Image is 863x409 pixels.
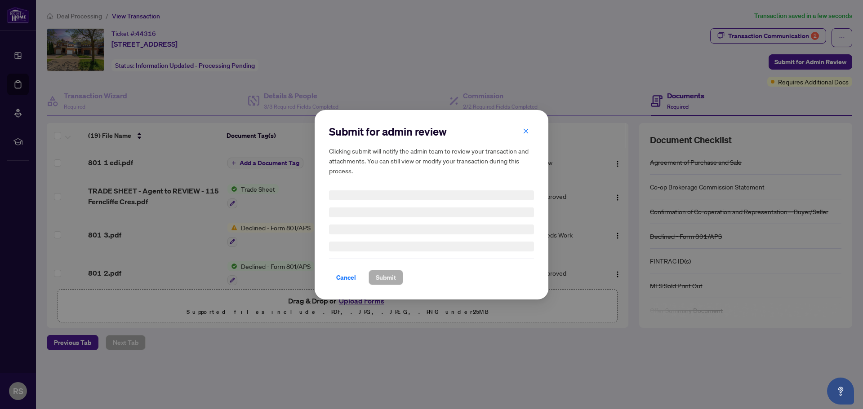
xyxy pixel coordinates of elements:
h2: Submit for admin review [329,124,534,139]
button: Cancel [329,270,363,285]
button: Open asap [827,378,854,405]
span: Cancel [336,270,356,285]
h5: Clicking submit will notify the admin team to review your transaction and attachments. You can st... [329,146,534,176]
span: close [523,128,529,134]
button: Submit [369,270,403,285]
